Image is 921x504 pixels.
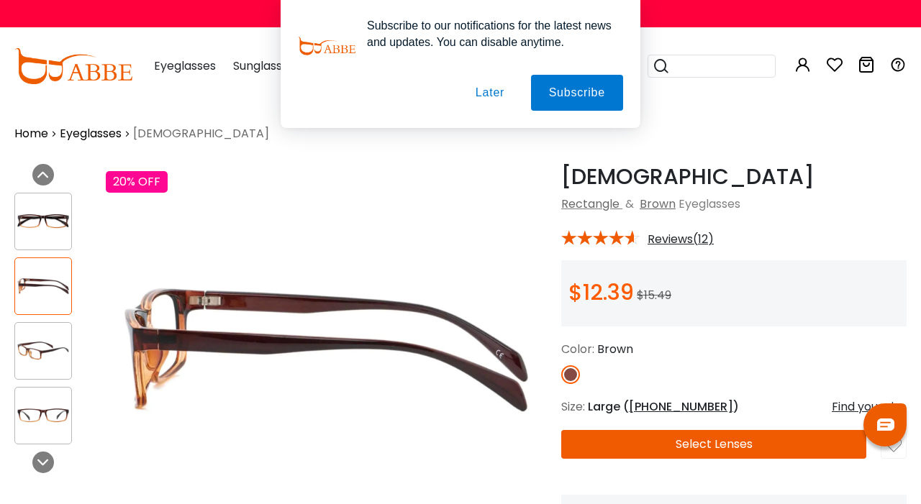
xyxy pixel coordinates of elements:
[355,17,623,50] div: Subscribe to our notifications for the latest news and updates. You can disable anytime.
[561,398,585,415] span: Size:
[561,196,620,212] a: Rectangle
[561,341,594,357] span: Color:
[458,75,522,111] button: Later
[561,430,866,459] button: Select Lenses
[568,277,634,308] span: $12.39
[106,171,168,193] div: 20% OFF
[60,125,122,142] a: Eyeglasses
[133,125,269,142] span: [DEMOGRAPHIC_DATA]
[637,287,671,303] span: $15.49
[886,437,902,453] img: like
[629,398,733,415] span: [PHONE_NUMBER]
[679,196,740,212] span: Eyeglasses
[832,398,907,416] div: Find your size
[15,401,71,429] img: Isaiah Brown TR Eyeglasses , UniversalBridgeFit Frames from ABBE Glasses
[531,75,623,111] button: Subscribe
[648,233,714,246] span: Reviews(12)
[298,17,355,75] img: notification icon
[15,336,71,365] img: Isaiah Brown TR Eyeglasses , UniversalBridgeFit Frames from ABBE Glasses
[14,125,48,142] a: Home
[597,341,633,357] span: Brown
[877,418,894,431] img: chat
[15,207,71,235] img: Isaiah Brown TR Eyeglasses , UniversalBridgeFit Frames from ABBE Glasses
[15,272,71,300] img: Isaiah Brown TR Eyeglasses , UniversalBridgeFit Frames from ABBE Glasses
[622,196,637,212] span: &
[588,398,739,415] span: Large ( )
[640,196,676,212] a: Brown
[561,164,907,190] h1: [DEMOGRAPHIC_DATA]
